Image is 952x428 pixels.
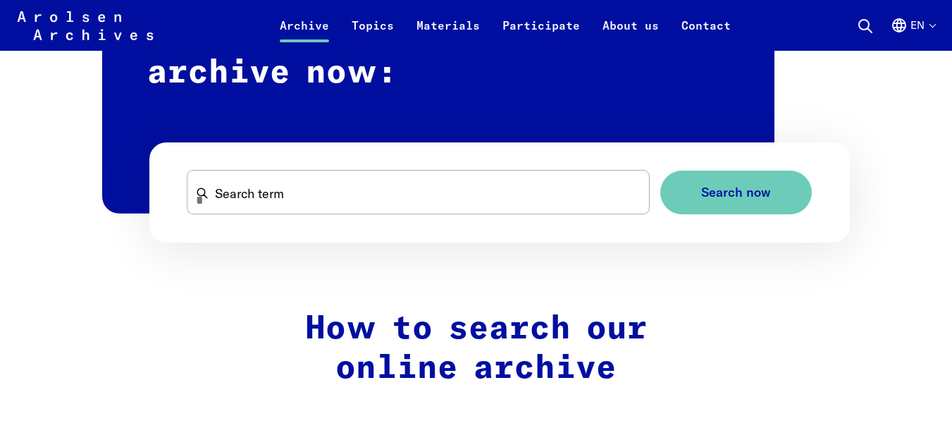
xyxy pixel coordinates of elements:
[891,17,935,51] button: English, language selection
[178,310,774,389] h2: How to search our online archive
[405,17,491,51] a: Materials
[670,17,742,51] a: Contact
[591,17,670,51] a: About us
[701,185,771,200] span: Search now
[340,17,405,51] a: Topics
[491,17,591,51] a: Participate
[660,171,812,215] button: Search now
[268,17,340,51] a: Archive
[268,8,742,42] nav: Primary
